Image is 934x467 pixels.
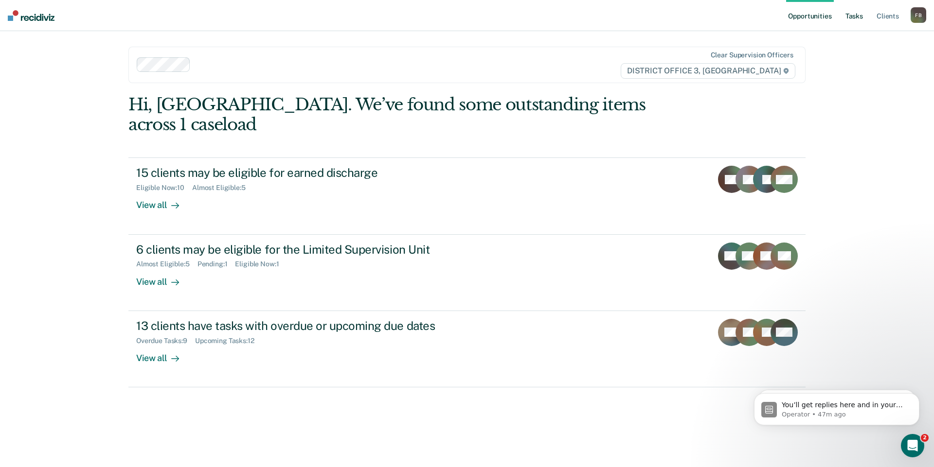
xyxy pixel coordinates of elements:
div: 13 clients have tasks with overdue or upcoming due dates [136,319,478,333]
span: 2 [921,434,929,442]
div: View all [136,345,191,363]
div: Almost Eligible : 5 [136,260,198,268]
div: F B [911,7,926,23]
div: Almost Eligible : 5 [192,184,253,192]
img: Recidiviz [8,10,54,21]
div: Hi, [GEOGRAPHIC_DATA]. We’ve found some outstanding items across 1 caseload [128,95,670,135]
iframe: Intercom notifications message [739,373,934,441]
iframe: Intercom live chat [901,434,924,457]
button: FB [911,7,926,23]
div: View all [136,192,191,211]
div: Eligible Now : 10 [136,184,192,192]
div: Upcoming Tasks : 12 [195,337,262,345]
span: DISTRICT OFFICE 3, [GEOGRAPHIC_DATA] [621,63,795,79]
div: 6 clients may be eligible for the Limited Supervision Unit [136,242,478,257]
div: Overdue Tasks : 9 [136,337,195,345]
div: Eligible Now : 1 [235,260,287,268]
a: 13 clients have tasks with overdue or upcoming due datesOverdue Tasks:9Upcoming Tasks:12View all [128,311,806,387]
a: 15 clients may be eligible for earned dischargeEligible Now:10Almost Eligible:5View all [128,157,806,234]
div: View all [136,268,191,287]
a: 6 clients may be eligible for the Limited Supervision UnitAlmost Eligible:5Pending:1Eligible Now:... [128,235,806,311]
div: Pending : 1 [198,260,235,268]
div: 15 clients may be eligible for earned discharge [136,166,478,180]
div: Clear supervision officers [711,51,793,59]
